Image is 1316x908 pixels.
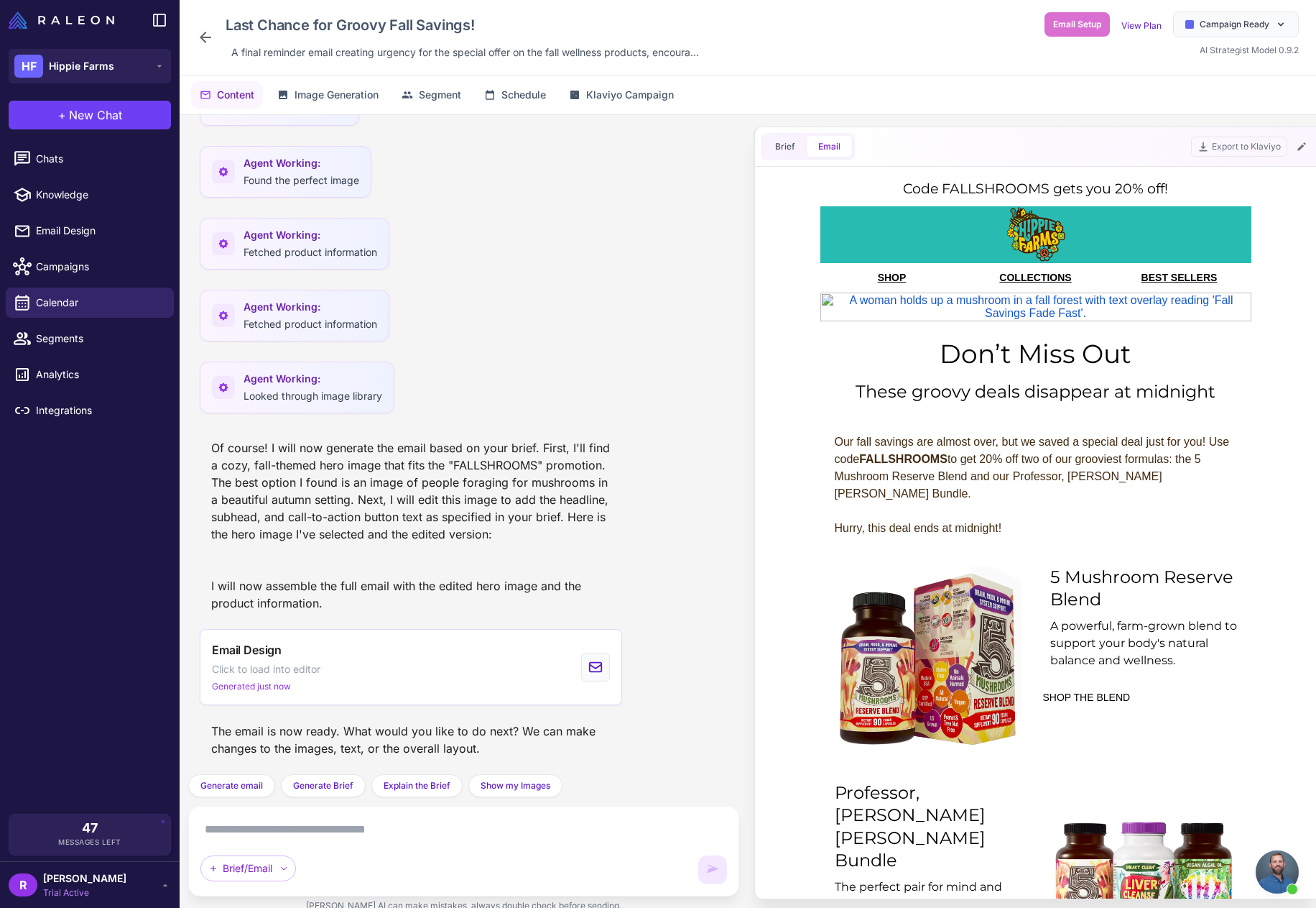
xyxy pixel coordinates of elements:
span: Campaign Ready [1200,18,1269,31]
span: Agent Working: [244,155,359,171]
a: Analytics [6,359,174,390]
span: Agent Working: [244,371,382,387]
div: Professor, [PERSON_NAME] [PERSON_NAME] Bundle [57,609,244,699]
span: Calendar [36,295,162,311]
button: Export to Klaviyo [1191,137,1287,157]
span: Knowledge [36,187,162,203]
span: Agent Working: [244,227,377,243]
div: R [9,873,37,896]
a: Calendar [6,288,174,318]
button: Segment [393,81,470,109]
span: Image Generation [295,87,379,103]
span: Agent Working: [244,299,377,315]
img: Product image of The Professor, Mary Anne Bundle [272,609,459,796]
span: Generate Brief [293,779,353,792]
span: Campaigns [36,259,162,275]
span: A final reminder email creating urgency for the special offer on the fall wellness products, enco... [231,45,699,60]
button: Generate email [188,774,275,797]
span: + [58,106,66,124]
span: Email Design [36,223,162,239]
button: Klaviyo Campaign [560,81,682,109]
a: Raleon Logo [9,12,120,29]
div: Click to edit campaign name [220,12,705,39]
span: Generate email [200,779,263,792]
h1: Code FALLSHROOMS gets you 20% off! [50,7,466,27]
span: Trial Active [43,886,126,899]
a: View Plan [1121,20,1162,31]
a: Chats [6,144,174,174]
span: Fetched product information [244,246,377,258]
span: Email Setup [1053,18,1101,31]
div: I will now assemble the full email with the edited hero image and the product information. [200,572,622,618]
div: Open chat [1256,850,1299,894]
div: Of course! I will now generate the email based on your brief. First, I'll find a cozy, fall-theme... [200,434,622,549]
button: HFHippie Farms [9,49,171,83]
span: Integrations [36,403,162,418]
span: New Chat [69,106,122,124]
span: [PERSON_NAME] [43,871,126,886]
div: SHOP THE BLEND [265,518,466,533]
img: Raleon Logo [9,12,114,29]
span: Hippie Farms [49,58,114,74]
a: Campaigns [6,252,174,282]
a: Email Design [6,216,174,246]
a: Knowledge [6,180,174,210]
span: Messages Left [58,837,121,848]
button: +New Chat [9,101,171,129]
span: Klaviyo Campaign [586,87,674,103]
span: Explain the Brief [384,779,450,792]
span: Segments [36,331,162,347]
span: Email Design [212,641,282,659]
a: SHOP [100,99,129,111]
div: HF [14,55,43,78]
a: COLLECTIONS [221,99,293,111]
div: Our fall savings are almost over, but we saved a special deal just for you! Use code to get 20% o... [57,261,459,364]
button: Schedule [476,81,555,109]
button: Email [807,136,852,157]
a: BEST SELLERS [363,99,440,111]
span: Show my Images [481,779,550,792]
img: Product image of 5 Mushroom Reserve Blend [57,393,244,580]
strong: FALLSHROOMS [81,280,170,293]
div: The email is now ready. What would you like to do next? We can make changes to the images, text, ... [200,717,622,763]
div: Don’t Miss Out [42,163,473,199]
button: Content [191,81,263,109]
span: Generated just now [212,680,291,693]
span: Fetched product information [244,318,377,330]
span: Found the perfect image [244,174,359,186]
span: Chats [36,151,162,167]
span: Content [217,87,254,103]
a: Integrations [6,395,174,426]
div: A powerful, farm-grown blend to support your body's natural balance and wellness. [272,445,459,497]
span: Looked through image library [244,390,382,402]
button: Generate Brief [281,774,366,797]
a: Segments [6,324,174,354]
img: A woman holds up a mushroom in a fall forest with text overlay reading 'Fall Savings Fade Fast'. [42,120,473,149]
div: The perfect pair for mind and body wellness, bundled together for groovy savings. [57,706,244,758]
button: Brief [764,136,807,157]
div: Click to edit description [226,42,705,63]
div: 5 Mushroom Reserve Blend [272,393,459,438]
span: AI Strategist Model 0.9.2 [1200,45,1299,55]
div: These groovy deals disappear at midnight [42,206,473,232]
button: Show my Images [468,774,562,797]
button: Explain the Brief [371,774,463,797]
span: Analytics [36,367,162,382]
span: 47 [82,822,98,835]
button: Edit Email [1293,138,1310,155]
span: Click to load into editor [212,661,320,677]
span: Segment [419,87,461,103]
button: Email Setup [1044,12,1110,37]
div: Brief/Email [200,856,296,881]
span: Schedule [501,87,546,103]
button: Image Generation [269,81,387,109]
